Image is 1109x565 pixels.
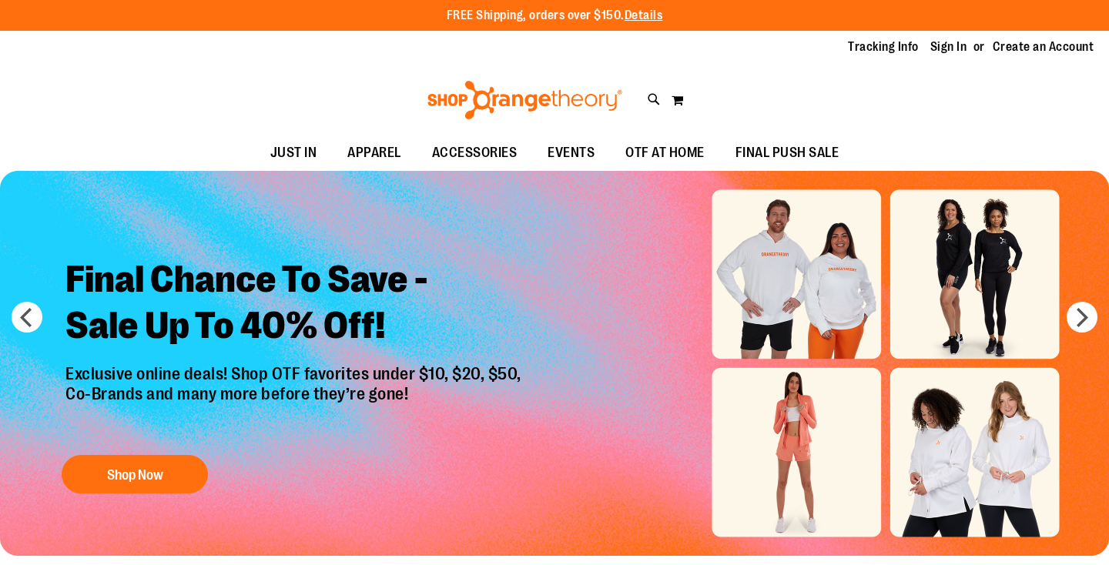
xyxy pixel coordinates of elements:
[417,135,533,171] a: ACCESSORIES
[332,135,417,171] a: APPAREL
[735,135,839,170] span: FINAL PUSH SALE
[532,135,610,171] a: EVENTS
[930,38,967,55] a: Sign In
[432,135,518,170] span: ACCESSORIES
[625,135,705,170] span: OTF AT HOME
[447,7,663,25] p: FREE Shipping, orders over $150.
[548,135,595,170] span: EVENTS
[720,135,855,171] a: FINAL PUSH SALE
[54,245,537,501] a: Final Chance To Save -Sale Up To 40% Off! Exclusive online deals! Shop OTF favorites under $10, $...
[54,364,537,440] p: Exclusive online deals! Shop OTF favorites under $10, $20, $50, Co-Brands and many more before th...
[347,135,401,170] span: APPAREL
[1067,302,1097,333] button: next
[255,135,333,171] a: JUST IN
[270,135,317,170] span: JUST IN
[610,135,720,171] a: OTF AT HOME
[62,455,208,493] button: Shop Now
[993,38,1094,55] a: Create an Account
[625,8,663,22] a: Details
[54,245,537,364] h2: Final Chance To Save - Sale Up To 40% Off!
[425,81,625,119] img: Shop Orangetheory
[848,38,919,55] a: Tracking Info
[12,302,42,333] button: prev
